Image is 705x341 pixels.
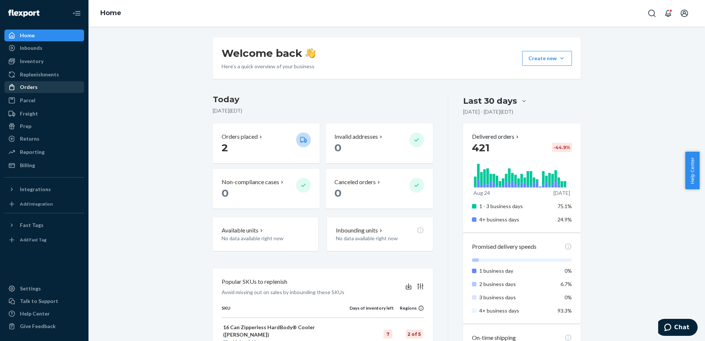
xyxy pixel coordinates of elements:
[479,216,552,223] p: 4+ business days
[4,198,84,210] a: Add Integration
[463,108,513,116] p: [DATE] - [DATE] ( EDT )
[336,226,378,235] p: Inbounding units
[222,141,228,154] span: 2
[213,94,433,106] h3: Today
[222,278,287,286] p: Popular SKUs to replenish
[522,51,572,66] button: Create new
[8,10,39,17] img: Flexport logo
[20,323,56,330] div: Give Feedback
[4,133,84,145] a: Returns
[20,221,44,229] div: Fast Tags
[4,234,84,246] a: Add Fast Tag
[394,305,424,311] div: Regions
[213,169,320,209] button: Non-compliance cases 0
[472,141,490,154] span: 421
[213,124,320,163] button: Orders placed 2
[406,330,423,338] div: 2 of 5
[4,219,84,231] button: Fast Tags
[222,178,279,186] p: Non-compliance cases
[20,162,35,169] div: Billing
[20,32,35,39] div: Home
[473,189,490,197] p: Aug 24
[326,169,433,209] button: Canceled orders 0
[558,307,572,314] span: 93.3%
[20,71,59,78] div: Replenishments
[334,187,341,199] span: 0
[222,235,309,242] p: No data available right now
[4,94,84,106] a: Parcel
[20,135,39,142] div: Returns
[4,183,84,195] button: Integrations
[213,217,318,251] button: Available unitsNo data available right now
[20,83,38,91] div: Orders
[223,324,348,338] p: 16 Can Zipperless HardBody® Cooler ([PERSON_NAME])
[336,235,424,242] p: No data available right now
[383,330,392,338] div: 7
[4,81,84,93] a: Orders
[479,203,552,210] p: 1 - 3 business days
[20,186,51,193] div: Integrations
[4,69,84,80] a: Replenishments
[20,110,38,117] div: Freight
[4,55,84,67] a: Inventory
[4,108,84,120] a: Freight
[20,123,31,130] div: Prep
[560,281,572,287] span: 6.7%
[20,310,50,317] div: Help Center
[222,63,316,70] p: Here’s a quick overview of your business
[222,226,258,235] p: Available units
[100,9,121,17] a: Home
[222,305,350,317] th: SKU
[326,124,433,163] button: Invalid addresses 0
[4,120,84,132] a: Prep
[4,159,84,171] a: Billing
[222,289,344,296] p: Avoid missing out on sales by inbounding these SKUs
[222,187,229,199] span: 0
[4,42,84,54] a: Inbounds
[94,3,127,24] ol: breadcrumbs
[20,58,44,65] div: Inventory
[479,267,552,275] p: 1 business day
[222,46,316,60] h1: Welcome back
[645,6,659,21] button: Open Search Box
[4,283,84,294] a: Settings
[472,242,536,251] p: Promised delivery speeds
[334,141,341,154] span: 0
[565,268,572,274] span: 0%
[558,216,572,223] span: 24.9%
[685,152,699,189] button: Help Center
[350,305,394,317] th: Days of inventory left
[20,44,42,52] div: Inbounds
[558,203,572,209] span: 75.1%
[472,132,520,141] button: Delivered orders
[20,148,45,156] div: Reporting
[4,30,84,41] a: Home
[334,132,378,141] p: Invalid addresses
[20,285,41,292] div: Settings
[552,143,572,152] div: -44.9 %
[4,295,84,307] button: Talk to Support
[4,146,84,158] a: Reporting
[677,6,692,21] button: Open account menu
[20,97,35,104] div: Parcel
[222,132,258,141] p: Orders placed
[4,320,84,332] button: Give Feedback
[661,6,676,21] button: Open notifications
[565,294,572,300] span: 0%
[658,319,698,337] iframe: Opens a widget where you can chat to one of our agents
[305,48,316,58] img: hand-wave emoji
[69,6,84,21] button: Close Navigation
[20,237,46,243] div: Add Fast Tag
[463,95,517,107] div: Last 30 days
[4,308,84,320] a: Help Center
[479,294,552,301] p: 3 business days
[553,189,570,197] p: [DATE]
[213,107,433,114] p: [DATE] ( EDT )
[20,201,53,207] div: Add Integration
[327,217,433,251] button: Inbounding unitsNo data available right now
[20,297,58,305] div: Talk to Support
[479,307,552,314] p: 4+ business days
